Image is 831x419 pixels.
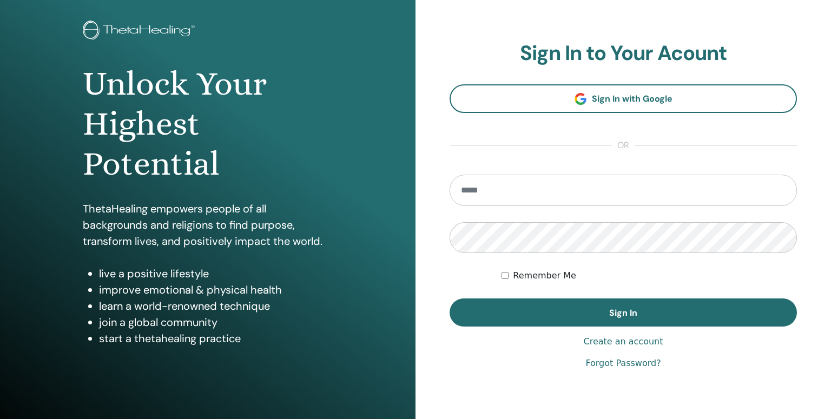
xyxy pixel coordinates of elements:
[99,330,333,347] li: start a thetahealing practice
[99,282,333,298] li: improve emotional & physical health
[450,41,797,66] h2: Sign In to Your Acount
[99,298,333,314] li: learn a world-renowned technique
[502,269,797,282] div: Keep me authenticated indefinitely or until I manually logout
[513,269,576,282] label: Remember Me
[83,201,333,249] p: ThetaHealing empowers people of all backgrounds and religions to find purpose, transform lives, a...
[612,139,635,152] span: or
[609,307,637,318] span: Sign In
[585,357,661,370] a: Forgot Password?
[583,335,663,348] a: Create an account
[450,84,797,113] a: Sign In with Google
[450,298,797,327] button: Sign In
[99,314,333,330] li: join a global community
[592,93,672,104] span: Sign In with Google
[83,64,333,184] h1: Unlock Your Highest Potential
[99,265,333,282] li: live a positive lifestyle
